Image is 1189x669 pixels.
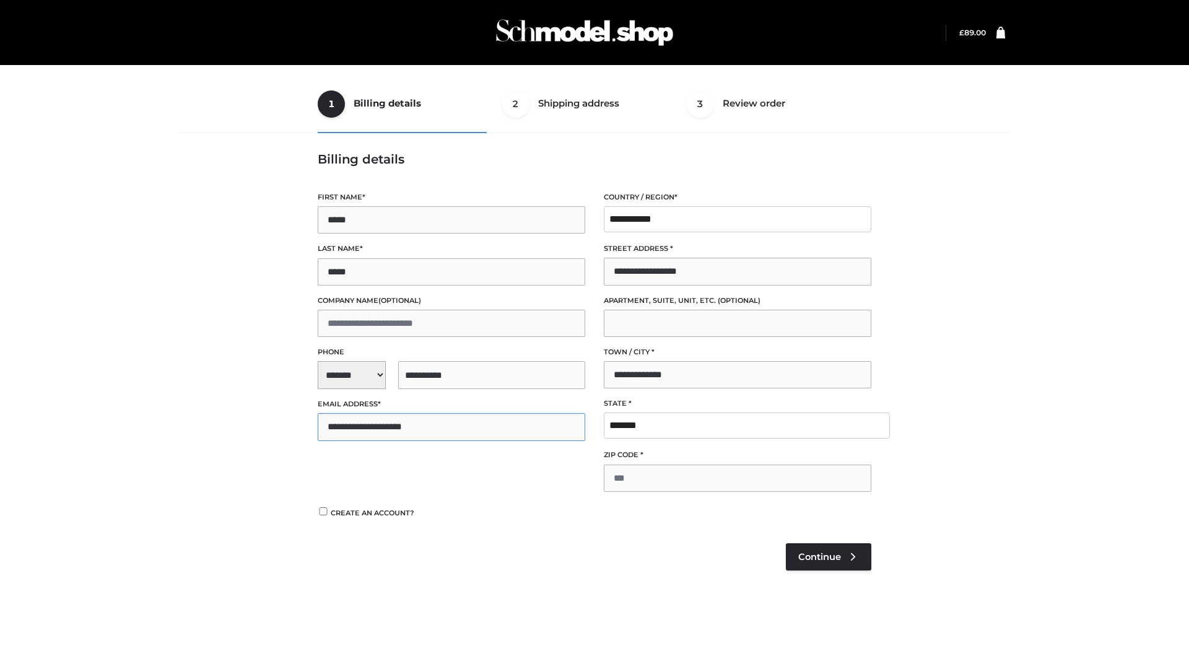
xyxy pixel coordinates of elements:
label: Country / Region [604,191,871,203]
a: £89.00 [959,28,986,37]
span: Continue [798,551,841,562]
label: Town / City [604,346,871,358]
span: Create an account? [331,509,414,517]
a: Continue [786,543,871,571]
span: £ [959,28,964,37]
label: Last name [318,243,585,255]
label: Street address [604,243,871,255]
input: Create an account? [318,507,329,515]
label: Apartment, suite, unit, etc. [604,295,871,307]
label: Email address [318,398,585,410]
span: (optional) [378,296,421,305]
h3: Billing details [318,152,871,167]
label: First name [318,191,585,203]
bdi: 89.00 [959,28,986,37]
label: ZIP Code [604,449,871,461]
label: State [604,398,871,409]
img: Schmodel Admin 964 [492,8,677,57]
label: Phone [318,346,585,358]
span: (optional) [718,296,760,305]
label: Company name [318,295,585,307]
